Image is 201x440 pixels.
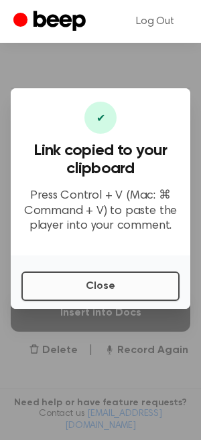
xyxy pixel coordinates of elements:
[13,9,89,35] a: Beep
[21,271,180,301] button: Close
[21,142,180,178] h3: Link copied to your clipboard
[21,189,180,234] p: Press Control + V (Mac: ⌘ Command + V) to paste the player into your comment.
[123,5,188,37] a: Log Out
[84,102,117,134] div: ✔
